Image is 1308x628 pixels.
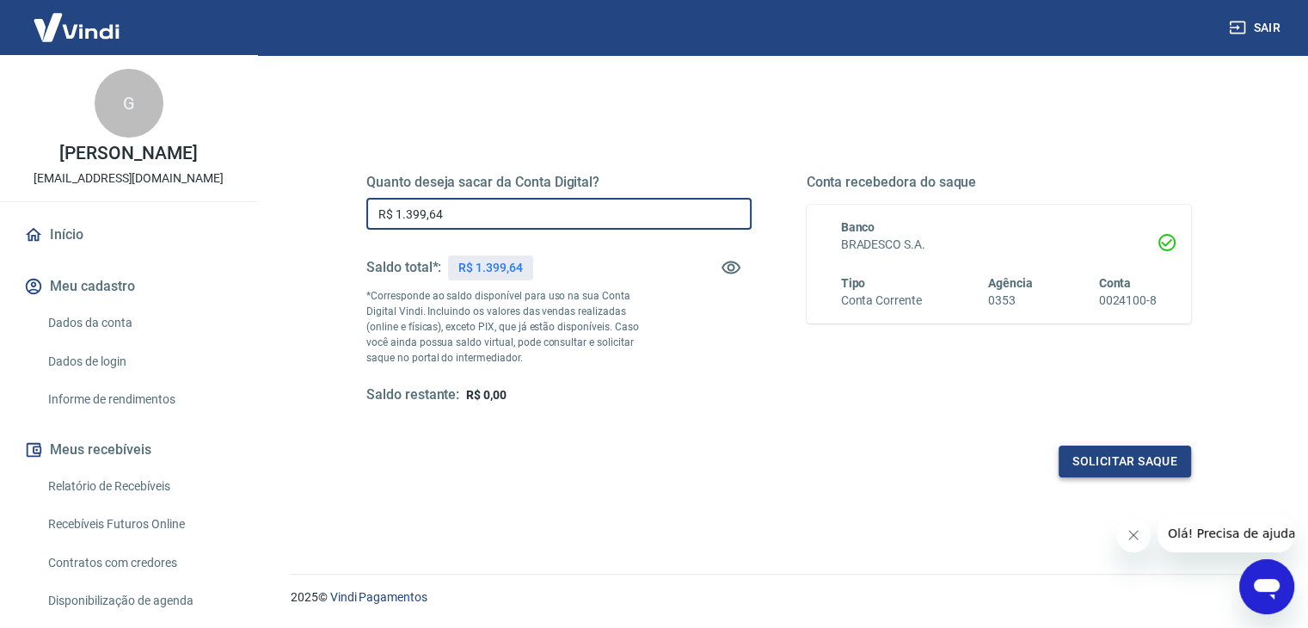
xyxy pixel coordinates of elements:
a: Dados de login [41,344,236,379]
img: Vindi [21,1,132,53]
span: R$ 0,00 [466,388,507,402]
span: Conta [1098,276,1131,290]
p: [PERSON_NAME] [59,145,197,163]
h6: 0353 [988,292,1033,310]
p: 2025 © [291,588,1267,606]
div: G [95,69,163,138]
p: *Corresponde ao saldo disponível para uso na sua Conta Digital Vindi. Incluindo os valores das ve... [366,288,655,366]
h5: Conta recebedora do saque [807,174,1192,191]
a: Relatório de Recebíveis [41,469,236,504]
a: Informe de rendimentos [41,382,236,417]
a: Recebíveis Futuros Online [41,507,236,542]
h5: Saldo restante: [366,386,459,404]
iframe: Fechar mensagem [1116,518,1151,552]
button: Meu cadastro [21,268,236,305]
iframe: Mensagem da empresa [1158,514,1294,552]
span: Agência [988,276,1033,290]
p: [EMAIL_ADDRESS][DOMAIN_NAME] [34,169,224,188]
a: Disponibilização de agenda [41,583,236,619]
a: Vindi Pagamentos [330,590,427,604]
button: Meus recebíveis [21,431,236,469]
h6: BRADESCO S.A. [841,236,1158,254]
span: Tipo [841,276,866,290]
h6: Conta Corrente [841,292,922,310]
h6: 0024100-8 [1098,292,1157,310]
p: R$ 1.399,64 [458,259,522,277]
button: Solicitar saque [1059,446,1191,477]
span: Banco [841,220,875,234]
h5: Quanto deseja sacar da Conta Digital? [366,174,752,191]
h5: Saldo total*: [366,259,441,276]
iframe: Botão para abrir a janela de mensagens [1239,559,1294,614]
span: Olá! Precisa de ajuda? [10,12,144,26]
a: Dados da conta [41,305,236,341]
a: Contratos com credores [41,545,236,581]
a: Início [21,216,236,254]
button: Sair [1225,12,1287,44]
